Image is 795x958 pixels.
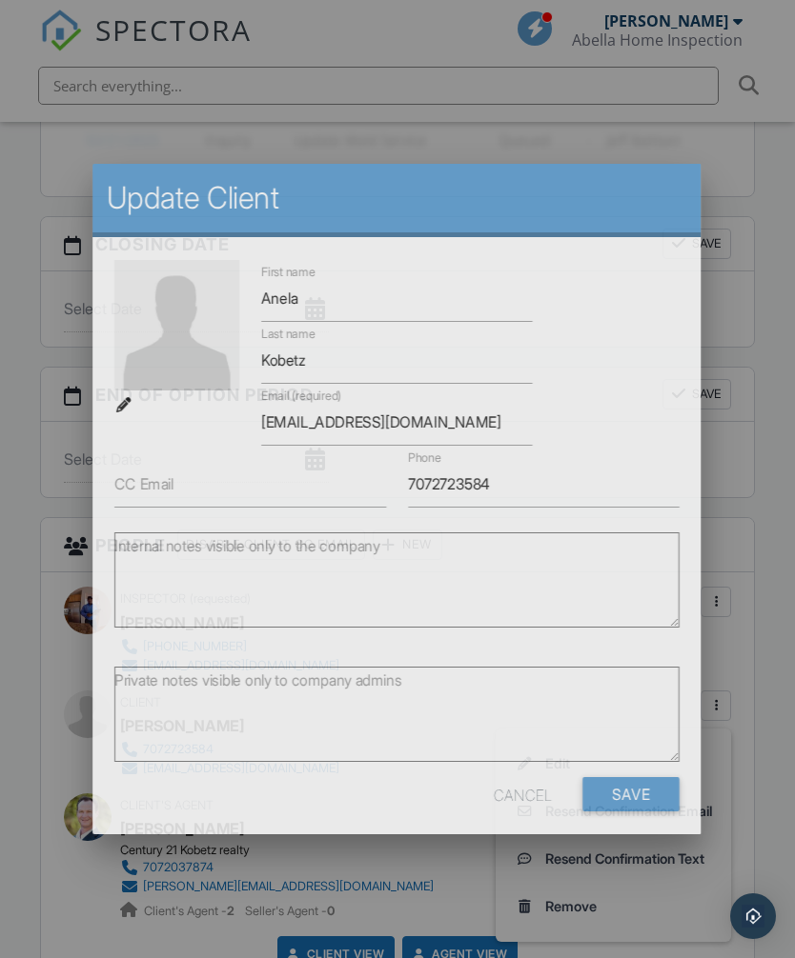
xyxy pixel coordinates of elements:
[115,260,240,390] img: default-user-f0147aede5fd5fa78ca7ade42f37bd4542148d508eef1c3d3ea960f66861d68b.jpg
[115,472,174,493] label: CC Email
[262,387,342,404] label: Email (required)
[494,776,552,810] div: Cancel
[115,534,381,555] label: Internal notes visible only to the company
[115,669,403,690] label: Private notes visible only to company admins
[408,449,440,466] label: Phone
[262,325,316,342] label: Last name
[108,179,687,217] h2: Update Client
[730,893,776,939] div: Open Intercom Messenger
[583,776,680,810] input: Save
[262,263,316,280] label: First name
